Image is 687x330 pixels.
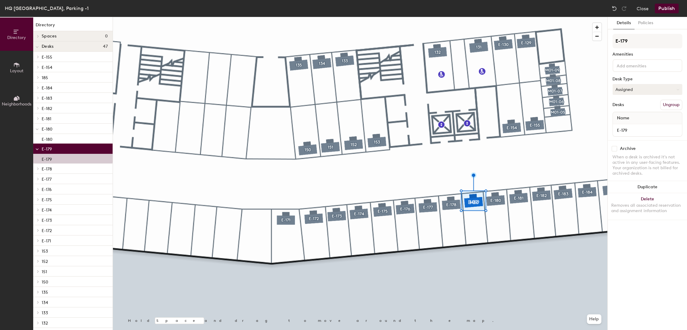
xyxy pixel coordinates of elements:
span: Neighborhoods [2,102,31,107]
span: E-183 [42,96,52,101]
img: Undo [611,5,617,11]
div: Amenities [612,52,682,57]
input: Unnamed desk [614,126,681,134]
div: Archive [620,146,636,151]
div: Desks [612,102,624,107]
span: Name [614,113,632,124]
span: Spaces [42,34,57,39]
span: Directory [7,35,26,40]
span: Desks [42,44,53,49]
span: E-173 [42,218,52,223]
span: E-174 [42,208,52,213]
span: 134 [42,300,48,305]
span: Layout [10,68,24,73]
span: 153 [42,249,48,254]
button: Duplicate [608,181,687,193]
button: Publish [655,4,679,13]
span: E-175 [42,197,52,202]
span: 47 [103,44,108,49]
span: 151 [42,269,47,274]
span: E-182 [42,106,52,111]
span: E-178 [42,167,52,172]
span: E-155 [42,55,52,60]
span: E-179 [42,147,52,152]
p: E-179 [42,155,52,162]
button: Assigned [612,84,682,95]
div: Removes all associated reservation and assignment information [611,203,683,214]
div: HQ [GEOGRAPHIC_DATA], Parking -1 [5,5,89,12]
button: Details [613,17,634,29]
span: 185 [42,75,48,80]
h1: Directory [33,22,113,31]
span: E-172 [42,228,52,233]
span: E-171 [42,238,51,244]
span: E-177 [42,177,52,182]
div: Desk Type [612,77,682,82]
button: Policies [634,17,657,29]
span: 150 [42,280,48,285]
span: 135 [42,290,48,295]
img: Redo [621,5,627,11]
span: E-184 [42,86,52,91]
span: E-180 [42,127,53,132]
button: DeleteRemoves all associated reservation and assignment information [608,193,687,220]
button: Ungroup [660,100,682,110]
span: E-181 [42,116,51,121]
button: Close [637,4,649,13]
div: When a desk is archived it's not active in any user-facing features. Your organization is not bil... [612,154,682,176]
input: Add amenities [615,62,670,69]
span: 132 [42,321,48,326]
span: 0 [105,34,108,39]
span: E-154 [42,65,52,70]
button: Help [587,314,601,324]
span: 152 [42,259,48,264]
p: E-180 [42,135,53,142]
span: 133 [42,310,48,315]
span: E-176 [42,187,52,192]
